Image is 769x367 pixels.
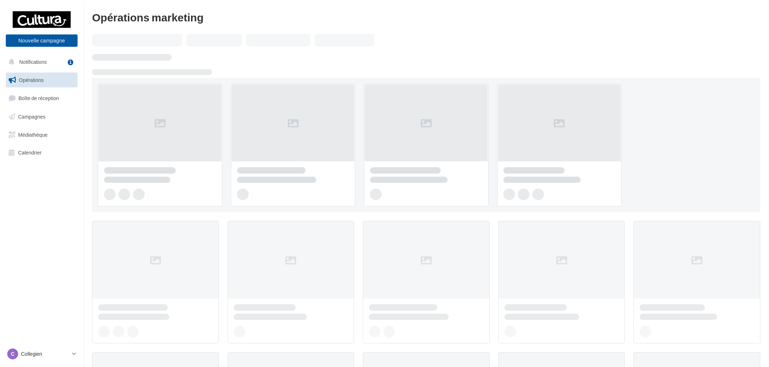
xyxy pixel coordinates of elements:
span: Notifications [19,59,47,65]
span: Boîte de réception [18,95,59,101]
a: Campagnes [4,109,79,124]
a: C Collegien [6,347,78,361]
p: Collegien [21,350,69,358]
a: Boîte de réception [4,90,79,106]
button: Nouvelle campagne [6,34,78,47]
div: Opérations marketing [92,12,760,22]
span: Opérations [19,77,43,83]
button: Notifications 1 [4,54,76,70]
span: Campagnes [18,114,46,120]
div: 1 [68,59,73,65]
span: Médiathèque [18,131,47,137]
a: Opérations [4,73,79,88]
span: Calendrier [18,149,42,156]
a: Médiathèque [4,127,79,143]
span: C [11,350,14,358]
a: Calendrier [4,145,79,160]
